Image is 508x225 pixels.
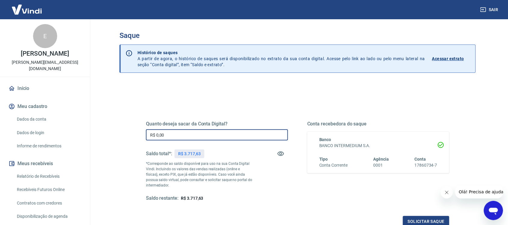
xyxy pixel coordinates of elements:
span: R$ 3.717,63 [181,196,203,201]
p: [PERSON_NAME][EMAIL_ADDRESS][DOMAIN_NAME] [5,59,85,72]
img: Vindi [7,0,46,19]
a: Início [7,82,83,95]
iframe: Fechar mensagem [441,186,453,199]
p: [PERSON_NAME] [21,51,69,57]
a: Dados de login [14,127,83,139]
div: E [33,24,57,48]
p: Histórico de saques [138,50,425,56]
a: Dados da conta [14,113,83,125]
a: Relatório de Recebíveis [14,170,83,183]
a: Contratos com credores [14,197,83,209]
h5: Saldo restante: [146,195,178,202]
button: Meu cadastro [7,100,83,113]
a: Disponibilização de agenda [14,210,83,223]
h5: Conta recebedora do saque [307,121,449,127]
iframe: Mensagem da empresa [455,185,503,199]
span: Tipo [319,157,328,162]
span: Olá! Precisa de ajuda? [4,4,51,9]
span: Conta [414,157,426,162]
p: *Corresponde ao saldo disponível para uso na sua Conta Digital Vindi. Incluindo os valores das ve... [146,161,252,188]
h6: 0001 [373,162,389,168]
h5: Quanto deseja sacar da Conta Digital? [146,121,288,127]
h5: Saldo total*: [146,151,172,157]
p: Acessar extrato [432,56,464,62]
p: A partir de agora, o histórico de saques será disponibilizado no extrato da sua conta digital. Ac... [138,50,425,68]
a: Informe de rendimentos [14,140,83,152]
button: Sair [479,4,501,15]
h6: 17860734-7 [414,162,437,168]
h3: Saque [119,31,476,40]
h6: BANCO INTERMEDIUM S.A. [319,143,437,149]
a: Acessar extrato [432,50,471,68]
iframe: Botão para abrir a janela de mensagens [484,201,503,220]
span: Agência [373,157,389,162]
button: Meus recebíveis [7,157,83,170]
span: Banco [319,137,331,142]
h6: Conta Corrente [319,162,348,168]
p: R$ 3.717,63 [178,151,200,157]
a: Recebíveis Futuros Online [14,183,83,196]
